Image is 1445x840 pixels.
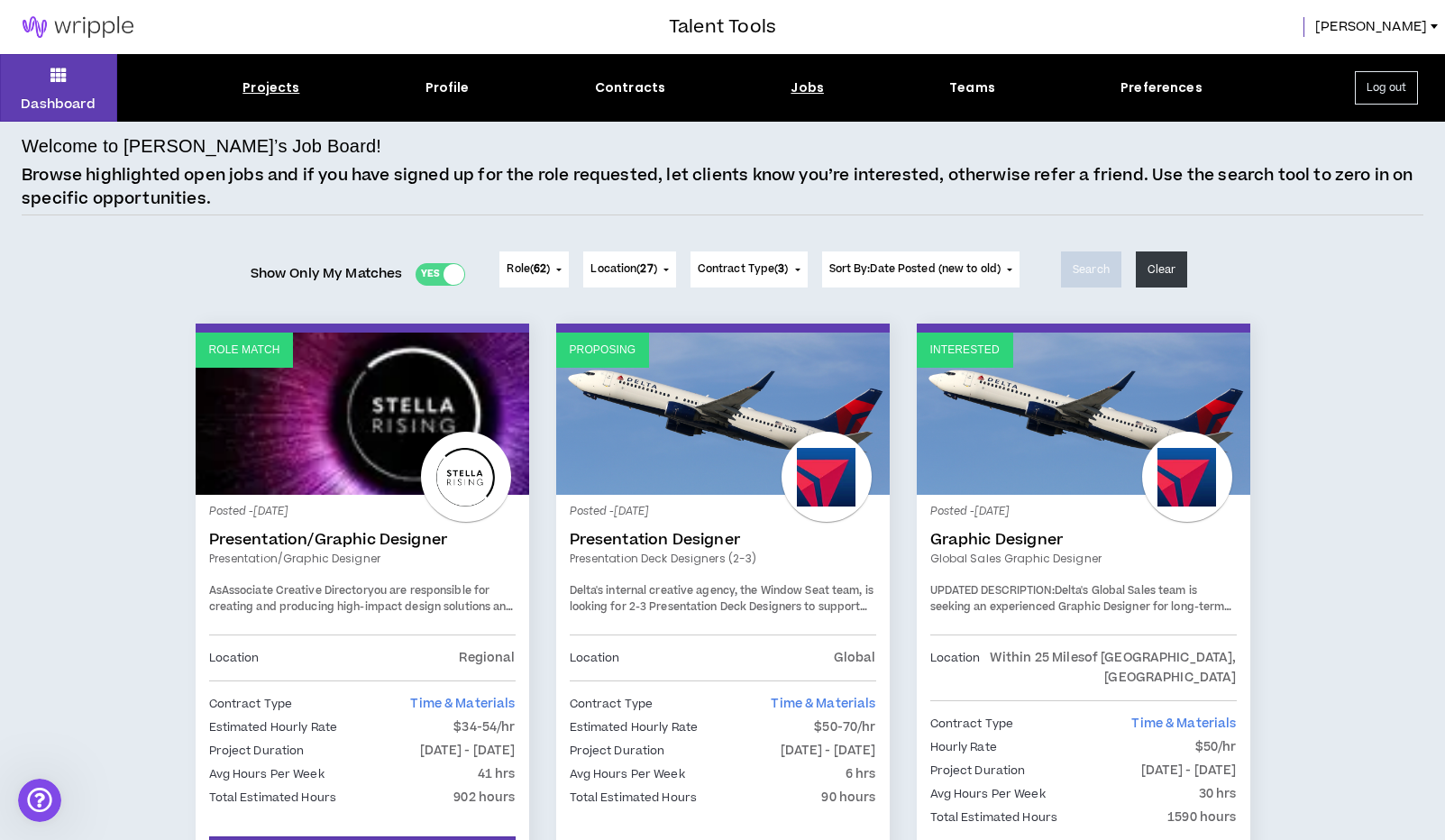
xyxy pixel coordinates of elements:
a: Graphic Designer [930,531,1237,549]
p: Posted - [DATE] [570,504,876,520]
span: Contract Type ( ) [698,261,789,278]
p: $50-70/hr [814,717,875,737]
div: Hi [PERSON_NAME], the Delta team has selected one designer to start the first project but you are... [29,298,281,369]
button: Send a message… [309,583,338,612]
p: Avg Hours Per Week [570,764,685,784]
p: $34-54/hr [453,717,515,737]
div: Thanks, [PERSON_NAME]. Fingers crossed. =) [65,412,346,469]
div: Teams [949,78,995,97]
strong: UPDATED DESCRIPTION: [930,583,1055,598]
button: Sort By:Date Posted (new to old) [822,251,1020,288]
button: Start recording [114,590,129,605]
h3: Talent Tools [669,14,776,41]
p: Estimated Hourly Rate [209,717,338,737]
span: Show Only My Matches [251,260,403,288]
div: Profile image for Gabriella [51,10,80,39]
div: Just wanted to see whether you have an update on the "Presentation Deck Designers (2-3)" roles wi... [79,142,332,195]
span: Time & Materials [771,695,875,713]
button: Gif picker [57,590,71,605]
p: [DATE] - [DATE] [420,741,516,761]
p: Interested [930,342,1000,359]
iframe: Intercom live chat [18,779,61,822]
div: user says… [14,104,346,246]
span: Delta's Global Sales team is seeking an experienced Graphic Designer for long-term contract suppo... [930,583,1235,678]
div: Gabriella says… [14,246,346,288]
p: Posted - [DATE] [209,504,516,520]
a: Presentation/Graphic Designer [209,551,516,567]
p: Total Estimated Hours [570,788,698,808]
span: [PERSON_NAME] [1315,17,1427,37]
button: Clear [1136,251,1188,288]
p: Active [DATE] [87,23,167,41]
p: Browse highlighted open jobs and if you have signed up for the role requested, let clients know y... [22,164,1423,210]
p: Estimated Hourly Rate [570,717,699,737]
div: Thanks, [PERSON_NAME]. Fingers crossed. =) [79,423,332,458]
p: 1590 hours [1167,808,1236,827]
p: Dashboard [21,95,96,114]
span: Delta's internal creative agency, the Window Seat team, is looking for 2-3 Presentation Deck Desi... [570,583,873,646]
p: Location [209,648,260,668]
button: Log out [1355,71,1418,105]
p: $50/hr [1195,737,1237,757]
div: Thanks, [79,203,332,221]
div: Profile [425,78,470,97]
b: Gabriella [100,251,155,264]
div: Good Morning! =) [79,114,332,132]
p: Hourly Rate [930,737,997,757]
p: 902 hours [453,788,515,808]
div: Profile image for Gabriella [77,249,95,267]
span: Time & Materials [410,695,515,713]
div: Contracts [595,78,665,97]
h4: Welcome to [PERSON_NAME]’s Job Board! [22,132,381,160]
p: Global [834,648,876,668]
p: Avg Hours Per Week [930,784,1046,804]
span: 27 [640,261,653,277]
p: Location [930,648,981,688]
p: Project Duration [570,741,665,761]
button: go back [12,7,46,41]
strong: Associate Creative Director [222,583,368,598]
p: Regional [459,648,515,668]
div: Preferences [1120,78,1203,97]
span: Location ( ) [590,261,656,278]
button: Contract Type(3) [690,251,808,288]
p: Contract Type [930,714,1014,734]
p: Role Match [209,342,280,359]
p: 30 hrs [1199,784,1237,804]
button: Upload attachment [86,590,100,605]
span: Role ( ) [507,261,550,278]
a: Proposing [556,333,890,495]
div: Hi [PERSON_NAME], the Delta team has selected one designer to start the first project but you are... [14,288,296,379]
p: [DATE] - [DATE] [1141,761,1237,781]
p: 6 hrs [846,764,876,784]
span: 62 [534,261,546,277]
a: Presentation/Graphic Designer [209,531,516,549]
p: Total Estimated Hours [209,788,337,808]
a: Presentation Deck Designers (2-3) [570,551,876,567]
p: Posted - [DATE] [930,504,1237,520]
button: Location(27) [583,251,675,288]
textarea: Message… [15,552,345,583]
h1: Gabriella [87,9,151,23]
div: Projects [242,78,299,97]
p: Project Duration [209,741,305,761]
div: Gabriella says… [14,288,346,412]
a: Role Match [196,333,529,495]
a: Global Sales Graphic Designer [930,551,1237,567]
button: Role(62) [499,251,569,288]
button: Search [1061,251,1121,288]
p: Total Estimated Hours [930,808,1058,827]
span: As [209,583,222,598]
p: 90 hours [821,788,875,808]
p: Within 25 Miles of [GEOGRAPHIC_DATA], [GEOGRAPHIC_DATA] [980,648,1236,688]
div: Good Morning! =)Just wanted to see whether you have an update on the "Presentation Deck Designers... [65,104,346,232]
button: Home [282,7,316,41]
p: Location [570,648,620,668]
div: user says… [14,412,346,490]
div: Gabriella • [DATE] [29,383,129,394]
p: Proposing [570,342,636,359]
p: Contract Type [570,694,654,714]
p: 41 hrs [478,764,516,784]
p: [DATE] - [DATE] [781,741,876,761]
span: 3 [778,261,784,277]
